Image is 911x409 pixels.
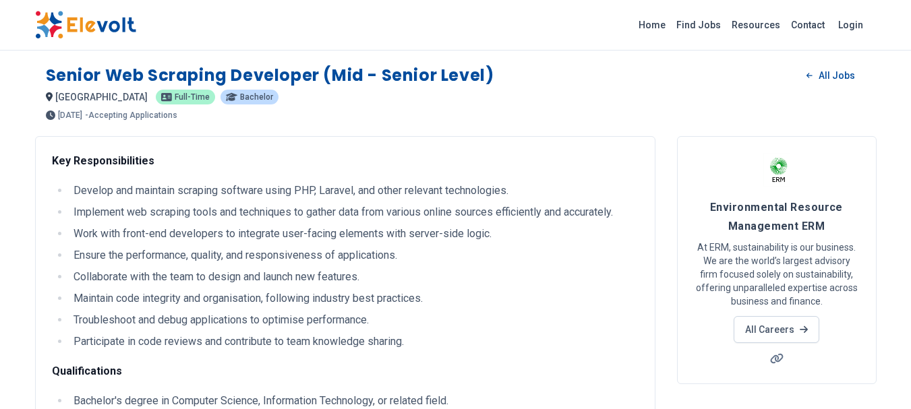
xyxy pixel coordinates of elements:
span: Bachelor [240,93,273,101]
a: All Careers [734,316,819,343]
li: Bachelor's degree in Computer Science, Information Technology, or related field. [69,393,639,409]
p: At ERM, sustainability is our business. We are the world’s largest advisory firm focused solely o... [694,241,860,308]
a: All Jobs [796,65,865,86]
img: Environmental Resource Management ERM [760,153,794,187]
p: - Accepting Applications [85,111,177,119]
a: Home [633,14,671,36]
li: Work with front-end developers to integrate user-facing elements with server-side logic. [69,226,639,242]
li: Ensure the performance, quality, and responsiveness of applications. [69,247,639,263]
li: Troubleshoot and debug applications to optimise performance. [69,312,639,328]
span: Full-time [175,93,210,101]
strong: Key Responsibilities [52,154,154,167]
li: Collaborate with the team to design and launch new features. [69,269,639,285]
img: Elevolt [35,11,136,39]
a: Resources [726,14,786,36]
strong: Qualifications [52,365,122,377]
li: Participate in code reviews and contribute to team knowledge sharing. [69,334,639,350]
h1: Senior Web Scraping Developer (Mid - Senior Level) [46,65,494,86]
li: Implement web scraping tools and techniques to gather data from various online sources efficientl... [69,204,639,220]
span: [GEOGRAPHIC_DATA] [55,92,148,102]
a: Login [830,11,871,38]
li: Develop and maintain scraping software using PHP, Laravel, and other relevant technologies. [69,183,639,199]
li: Maintain code integrity and organisation, following industry best practices. [69,290,639,307]
a: Contact [786,14,830,36]
span: Environmental Resource Management ERM [710,201,843,232]
a: Find Jobs [671,14,726,36]
span: [DATE] [58,111,82,119]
